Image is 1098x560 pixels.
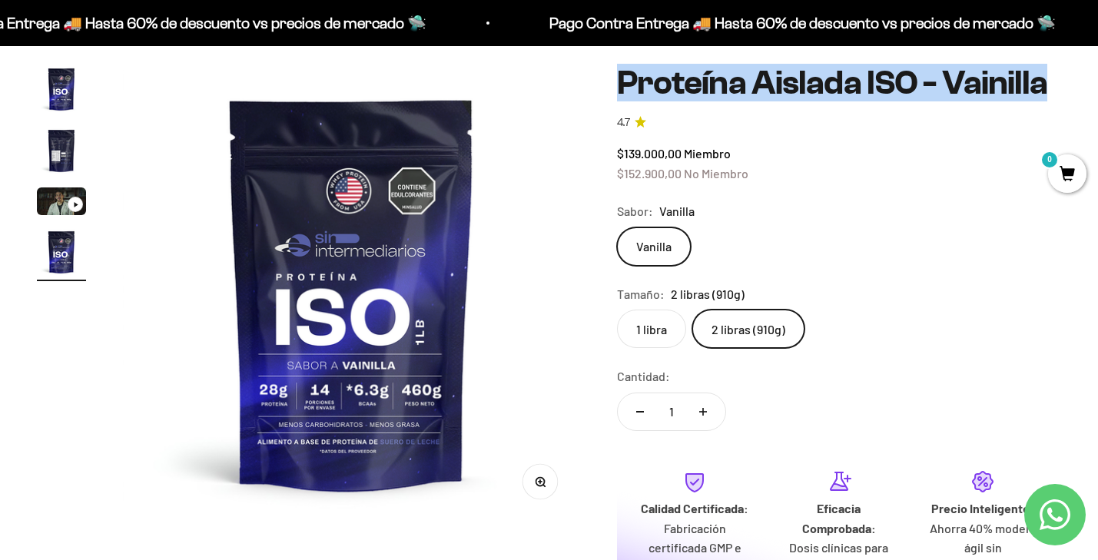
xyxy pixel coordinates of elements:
button: Reducir cantidad [618,393,662,430]
button: Aumentar cantidad [681,393,725,430]
button: Ir al artículo 1 [37,65,86,118]
strong: Eficacia Comprobada: [802,501,876,535]
a: 4.74.7 de 5.0 estrellas [617,114,1061,131]
strong: Calidad Certificada: [641,501,748,515]
span: 2 libras (910g) [671,284,745,304]
span: No Miembro [684,166,748,181]
label: Cantidad: [617,366,670,386]
span: $139.000,00 [617,146,682,161]
mark: 0 [1040,151,1059,169]
p: Pago Contra Entrega 🚚 Hasta 60% de descuento vs precios de mercado 🛸 [540,11,1047,35]
span: $152.900,00 [617,166,682,181]
strong: Precio Inteligente: [931,501,1034,515]
img: Proteína Aislada ISO - Vainilla [37,126,86,175]
h1: Proteína Aislada ISO - Vainilla [617,65,1061,101]
span: Vanilla [659,201,695,221]
button: Ir al artículo 4 [37,227,86,281]
legend: Sabor: [617,201,653,221]
a: 0 [1048,167,1086,184]
img: Proteína Aislada ISO - Vainilla [37,227,86,277]
button: Ir al artículo 3 [37,187,86,220]
span: Miembro [684,146,731,161]
legend: Tamaño: [617,284,665,304]
img: Proteína Aislada ISO - Vainilla [123,65,580,522]
button: Ir al artículo 2 [37,126,86,180]
span: 4.7 [617,114,630,131]
img: Proteína Aislada ISO - Vainilla [37,65,86,114]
